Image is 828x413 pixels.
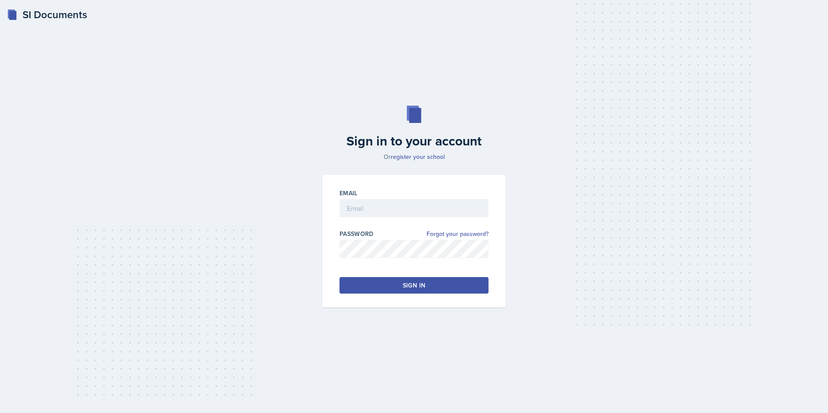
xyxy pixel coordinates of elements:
[340,199,488,217] input: Email
[427,229,488,239] a: Forgot your password?
[340,229,374,238] label: Password
[7,7,87,23] a: SI Documents
[317,152,511,161] p: Or
[340,277,488,294] button: Sign in
[317,133,511,149] h2: Sign in to your account
[391,152,445,161] a: register your school
[403,281,425,290] div: Sign in
[340,189,358,197] label: Email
